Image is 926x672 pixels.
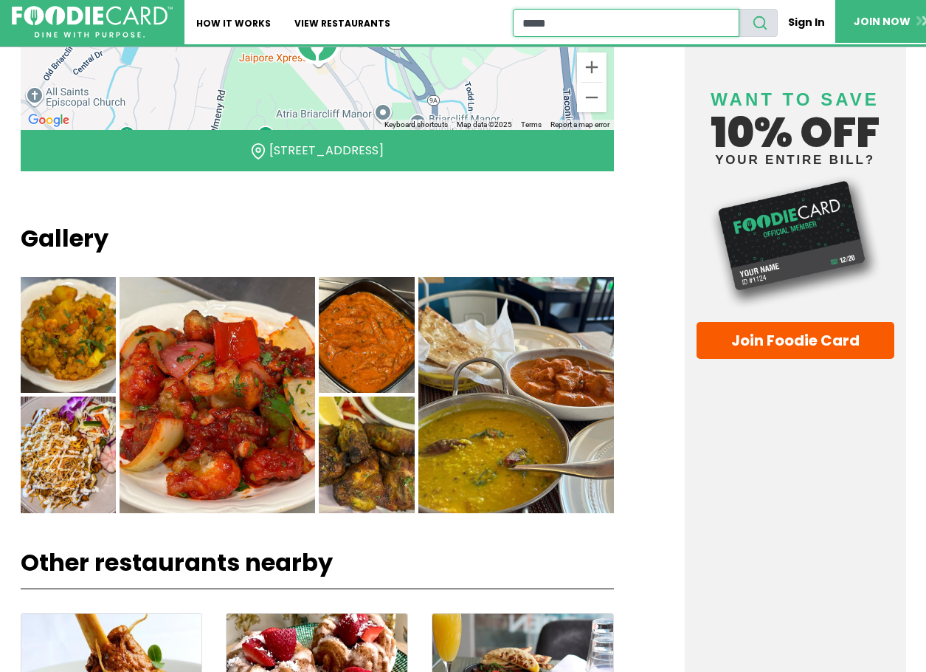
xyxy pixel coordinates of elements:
a: Report a map error [550,120,609,128]
h4: 10% off [697,71,894,166]
h2: Gallery [21,224,614,253]
input: restaurant search [513,9,739,37]
a: Join Foodie Card [697,322,894,359]
img: FoodieCard; Eat, Drink, Save, Donate [12,6,173,38]
button: Zoom out [577,83,607,112]
img: Foodie Card [697,174,894,310]
a: Sign In [778,9,835,36]
span: Want to save [711,89,879,109]
button: Zoom in [577,52,607,82]
a: [STREET_ADDRESS] [269,142,384,159]
h2: Other restaurants nearby [21,549,614,589]
a: Open this area in Google Maps (opens a new window) [24,111,73,130]
button: Keyboard shortcuts [384,120,448,130]
span: Map data ©2025 [457,120,512,128]
img: Google [24,111,73,130]
button: search [739,9,778,37]
a: Terms [521,120,542,128]
small: your entire bill? [697,154,894,166]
